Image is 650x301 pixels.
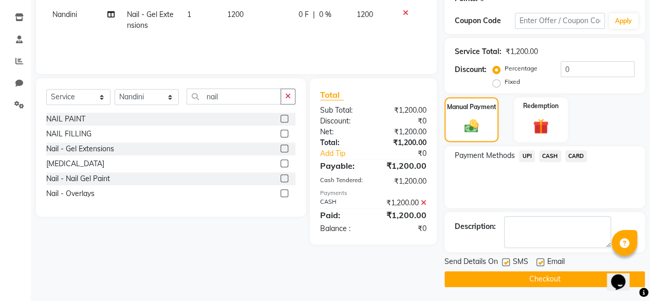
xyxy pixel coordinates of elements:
[515,13,605,29] input: Enter Offer / Coupon Code
[506,46,538,57] div: ₹1,200.00
[455,46,502,57] div: Service Total:
[357,10,373,19] span: 1200
[444,271,645,287] button: Checkout
[373,198,434,208] div: ₹1,200.00
[373,127,434,137] div: ₹1,200.00
[187,10,191,19] span: 1
[313,9,315,20] span: |
[373,223,434,234] div: ₹0
[609,13,638,29] button: Apply
[373,176,434,187] div: ₹1,200.00
[455,15,515,26] div: Coupon Code
[187,88,281,104] input: Search or Scan
[565,150,587,162] span: CARD
[444,256,498,269] span: Send Details On
[127,10,174,30] span: Nail - Gel Extensions
[46,129,91,139] div: NAIL FILLING
[46,144,114,154] div: Nail - Gel Extensions
[46,158,104,169] div: [MEDICAL_DATA]
[46,173,110,184] div: Nail - Nail Gel Paint
[320,189,426,198] div: Payments
[607,260,640,291] iframe: chat widget
[312,160,374,172] div: Payable:
[383,148,434,159] div: ₹0
[460,118,484,134] img: _cash.svg
[320,90,344,100] span: Total
[312,148,383,159] a: Add Tip
[505,77,520,86] label: Fixed
[547,256,565,269] span: Email
[455,221,496,232] div: Description:
[455,64,487,75] div: Discount:
[513,256,528,269] span: SMS
[312,116,374,127] div: Discount:
[319,9,331,20] span: 0 %
[447,102,496,112] label: Manual Payment
[519,150,535,162] span: UPI
[312,209,374,221] div: Paid:
[312,105,374,116] div: Sub Total:
[455,150,515,161] span: Payment Methods
[373,160,434,172] div: ₹1,200.00
[312,127,374,137] div: Net:
[505,64,537,73] label: Percentage
[373,116,434,127] div: ₹0
[46,114,85,125] div: NAIL PAINT
[539,150,561,162] span: CASH
[52,10,77,19] span: Nandini
[523,101,559,111] label: Redemption
[312,223,374,234] div: Balance :
[373,137,434,148] div: ₹1,200.00
[312,137,374,148] div: Total:
[46,188,95,199] div: Nail - Overlays
[528,117,553,136] img: _gift.svg
[312,176,374,187] div: Cash Tendered:
[373,209,434,221] div: ₹1,200.00
[373,105,434,116] div: ₹1,200.00
[227,10,244,19] span: 1200
[312,198,374,208] div: CASH
[299,9,309,20] span: 0 F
